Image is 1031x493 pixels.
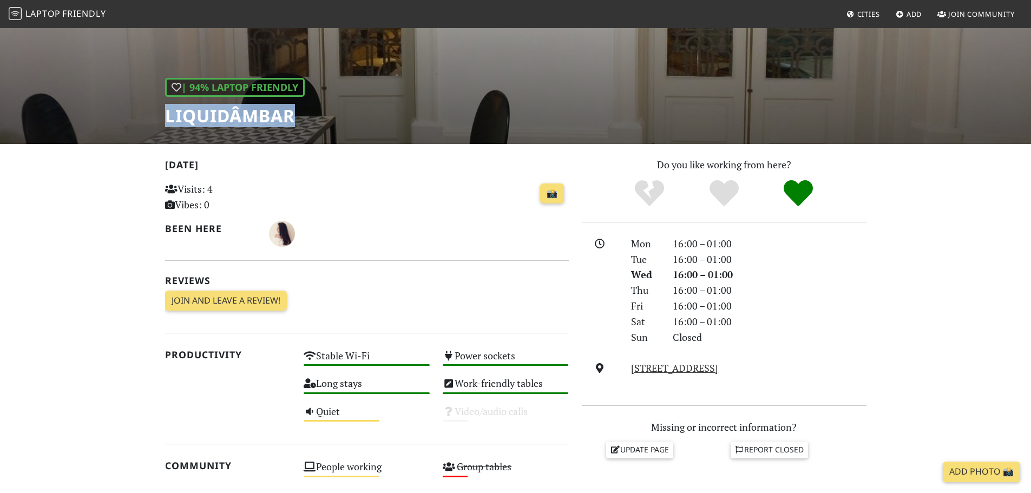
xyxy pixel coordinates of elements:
[165,349,291,360] h2: Productivity
[933,4,1019,24] a: Join Community
[666,236,873,252] div: 16:00 – 01:00
[62,8,106,19] span: Friendly
[297,374,436,402] div: Long stays
[165,460,291,471] h2: Community
[625,314,666,330] div: Sat
[540,183,564,204] a: 📸
[842,4,884,24] a: Cities
[269,226,295,239] span: Mafalda Martins
[631,361,718,374] a: [STREET_ADDRESS]
[761,179,836,208] div: Definitely!
[9,5,106,24] a: LaptopFriendly LaptopFriendly
[436,374,575,402] div: Work-friendly tables
[165,291,287,311] a: Join and leave a review!
[165,223,257,234] h2: Been here
[625,282,666,298] div: Thu
[165,159,569,175] h2: [DATE]
[907,9,922,19] span: Add
[436,347,575,374] div: Power sockets
[891,4,927,24] a: Add
[666,267,873,282] div: 16:00 – 01:00
[625,236,666,252] div: Mon
[606,442,673,458] a: Update page
[666,282,873,298] div: 16:00 – 01:00
[625,252,666,267] div: Tue
[666,298,873,314] div: 16:00 – 01:00
[165,106,305,126] h1: Liquidâmbar
[9,7,22,20] img: LaptopFriendly
[687,179,761,208] div: Yes
[165,78,305,97] div: | 94% Laptop Friendly
[457,460,511,473] s: Group tables
[297,403,436,430] div: Quiet
[297,458,436,485] div: People working
[625,267,666,282] div: Wed
[625,298,666,314] div: Fri
[582,419,866,435] p: Missing or incorrect information?
[857,9,880,19] span: Cities
[25,8,61,19] span: Laptop
[165,181,291,213] p: Visits: 4 Vibes: 0
[165,275,569,286] h2: Reviews
[666,314,873,330] div: 16:00 – 01:00
[666,330,873,345] div: Closed
[582,157,866,173] p: Do you like working from here?
[948,9,1015,19] span: Join Community
[436,403,575,430] div: Video/audio calls
[666,252,873,267] div: 16:00 – 01:00
[731,442,809,458] a: Report closed
[612,179,687,208] div: No
[625,330,666,345] div: Sun
[269,221,295,247] img: 1645-mafalda.jpg
[297,347,436,374] div: Stable Wi-Fi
